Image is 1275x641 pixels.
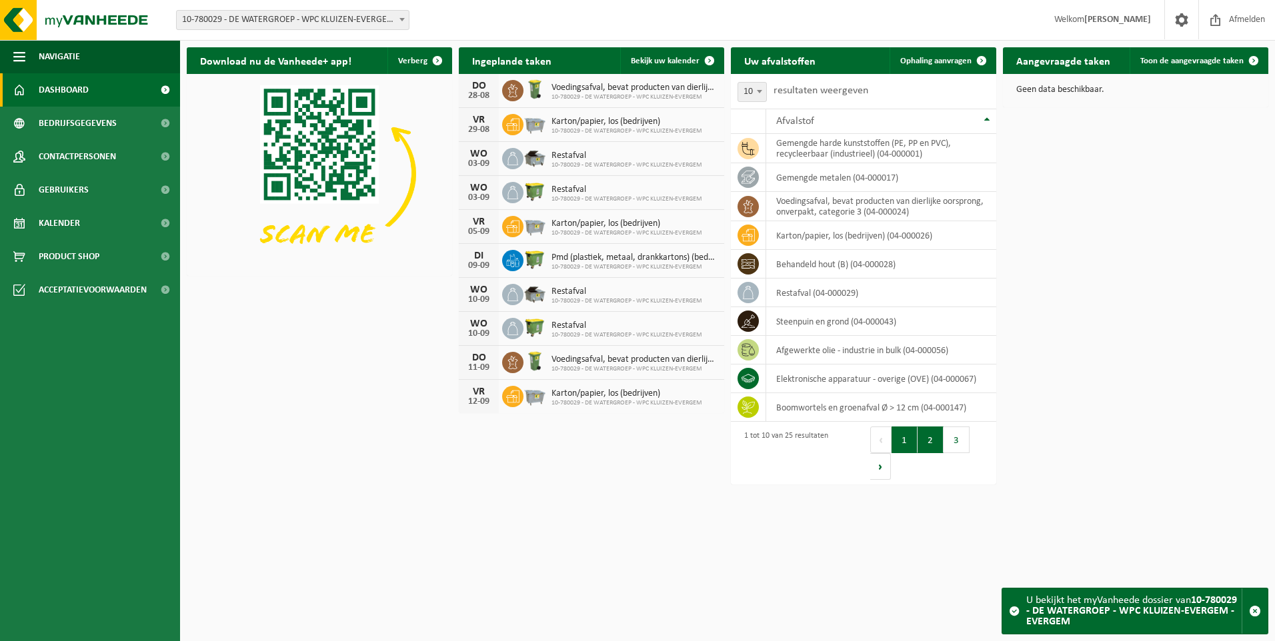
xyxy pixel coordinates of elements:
[551,331,702,339] span: 10-780029 - DE WATERGROEP - WPC KLUIZEN-EVERGEM
[523,248,546,271] img: WB-1100-HPE-GN-50
[465,285,492,295] div: WO
[551,195,702,203] span: 10-780029 - DE WATERGROEP - WPC KLUIZEN-EVERGEM
[1026,588,1242,634] div: U bekijkt het myVanheede dossier van
[465,91,492,101] div: 28-08
[551,253,718,263] span: Pmd (plastiek, metaal, drankkartons) (bedrijven)
[465,319,492,329] div: WO
[465,81,492,91] div: DO
[523,350,546,372] img: WB-0140-HPE-GN-50
[551,93,718,101] span: 10-780029 - DE WATERGROEP - WPC KLUIZEN-EVERGEM
[551,287,702,297] span: Restafval
[398,57,427,65] span: Verberg
[465,183,492,193] div: WO
[731,47,829,73] h2: Uw afvalstoffen
[39,107,117,140] span: Bedrijfsgegevens
[39,173,89,207] span: Gebruikers
[738,82,767,102] span: 10
[551,354,718,365] span: Voedingsafval, bevat producten van dierlijke oorsprong, onverpakt, categorie 3
[620,47,723,74] a: Bekijk uw kalender
[1003,47,1124,73] h2: Aangevraagde taken
[465,295,492,305] div: 10-09
[177,11,409,29] span: 10-780029 - DE WATERGROEP - WPC KLUIZEN-EVERGEM - EVERGEM
[551,117,702,127] span: Karton/papier, los (bedrijven)
[551,151,702,161] span: Restafval
[551,365,718,373] span: 10-780029 - DE WATERGROEP - WPC KLUIZEN-EVERGEM
[551,229,702,237] span: 10-780029 - DE WATERGROEP - WPC KLUIZEN-EVERGEM
[551,263,718,271] span: 10-780029 - DE WATERGROEP - WPC KLUIZEN-EVERGEM
[39,273,147,307] span: Acceptatievoorwaarden
[465,363,492,372] div: 11-09
[890,47,995,74] a: Ophaling aanvragen
[766,279,996,307] td: restafval (04-000029)
[39,73,89,107] span: Dashboard
[1084,15,1151,25] strong: [PERSON_NAME]
[738,83,766,101] span: 10
[39,140,116,173] span: Contactpersonen
[187,74,452,273] img: Download de VHEPlus App
[39,40,80,73] span: Navigatie
[465,397,492,406] div: 12-09
[551,399,702,407] span: 10-780029 - DE WATERGROEP - WPC KLUIZEN-EVERGEM
[766,336,996,364] td: afgewerkte olie - industrie in bulk (04-000056)
[465,217,492,227] div: VR
[1016,85,1255,95] p: Geen data beschikbaar.
[551,83,718,93] span: Voedingsafval, bevat producten van dierlijke oorsprong, onverpakt, categorie 3
[523,384,546,406] img: WB-2500-GAL-GY-01
[465,261,492,271] div: 09-09
[551,219,702,229] span: Karton/papier, los (bedrijven)
[892,426,918,453] button: 1
[523,146,546,169] img: WB-5000-GAL-GY-01
[465,125,492,135] div: 29-08
[918,426,944,453] button: 2
[900,57,972,65] span: Ophaling aanvragen
[766,393,996,422] td: boomwortels en groenafval Ø > 12 cm (04-000147)
[766,192,996,221] td: voedingsafval, bevat producten van dierlijke oorsprong, onverpakt, categorie 3 (04-000024)
[766,307,996,336] td: steenpuin en grond (04-000043)
[738,425,828,481] div: 1 tot 10 van 25 resultaten
[870,453,891,480] button: Next
[176,10,409,30] span: 10-780029 - DE WATERGROEP - WPC KLUIZEN-EVERGEM - EVERGEM
[465,251,492,261] div: DI
[465,159,492,169] div: 03-09
[465,386,492,397] div: VR
[870,426,892,453] button: Previous
[774,85,868,96] label: resultaten weergeven
[465,149,492,159] div: WO
[39,240,99,273] span: Product Shop
[776,116,814,127] span: Afvalstof
[465,352,492,363] div: DO
[523,180,546,203] img: WB-1100-HPE-GN-50
[551,161,702,169] span: 10-780029 - DE WATERGROEP - WPC KLUIZEN-EVERGEM
[766,364,996,393] td: elektronische apparatuur - overige (OVE) (04-000067)
[551,320,702,331] span: Restafval
[551,185,702,195] span: Restafval
[1140,57,1244,65] span: Toon de aangevraagde taken
[1130,47,1267,74] a: Toon de aangevraagde taken
[465,227,492,237] div: 05-09
[551,127,702,135] span: 10-780029 - DE WATERGROEP - WPC KLUIZEN-EVERGEM
[1026,595,1237,627] strong: 10-780029 - DE WATERGROEP - WPC KLUIZEN-EVERGEM - EVERGEM
[465,115,492,125] div: VR
[465,193,492,203] div: 03-09
[766,250,996,279] td: behandeld hout (B) (04-000028)
[523,214,546,237] img: WB-2500-GAL-GY-01
[523,316,546,338] img: WB-1100-HPE-GN-50
[523,282,546,305] img: WB-5000-GAL-GY-01
[631,57,700,65] span: Bekijk uw kalender
[551,297,702,305] span: 10-780029 - DE WATERGROEP - WPC KLUIZEN-EVERGEM
[187,47,365,73] h2: Download nu de Vanheede+ app!
[944,426,970,453] button: 3
[465,329,492,338] div: 10-09
[766,134,996,163] td: gemengde harde kunststoffen (PE, PP en PVC), recycleerbaar (industrieel) (04-000001)
[766,221,996,250] td: karton/papier, los (bedrijven) (04-000026)
[39,207,80,240] span: Kalender
[387,47,451,74] button: Verberg
[459,47,565,73] h2: Ingeplande taken
[766,163,996,192] td: gemengde metalen (04-000017)
[523,112,546,135] img: WB-2500-GAL-GY-01
[523,78,546,101] img: WB-0140-HPE-GN-50
[551,388,702,399] span: Karton/papier, los (bedrijven)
